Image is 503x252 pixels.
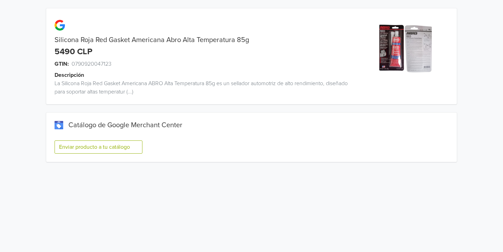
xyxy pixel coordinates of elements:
[46,36,354,44] div: Silicona Roja Red Gasket Americana Abro Alta Temperatura 85g
[55,121,448,129] div: Catálogo de Google Merchant Center
[379,22,432,75] img: product_image
[55,60,69,68] span: GTIN:
[46,79,354,96] div: La Silicona Roja Red Gasket Americana ABRO Alta Temperatura 85g es un sellador automotriz de alto...
[72,60,112,68] span: 0790920047123
[55,71,362,79] div: Descripción
[55,140,142,154] button: Enviar producto a tu catálogo
[55,47,92,57] div: 5490 CLP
